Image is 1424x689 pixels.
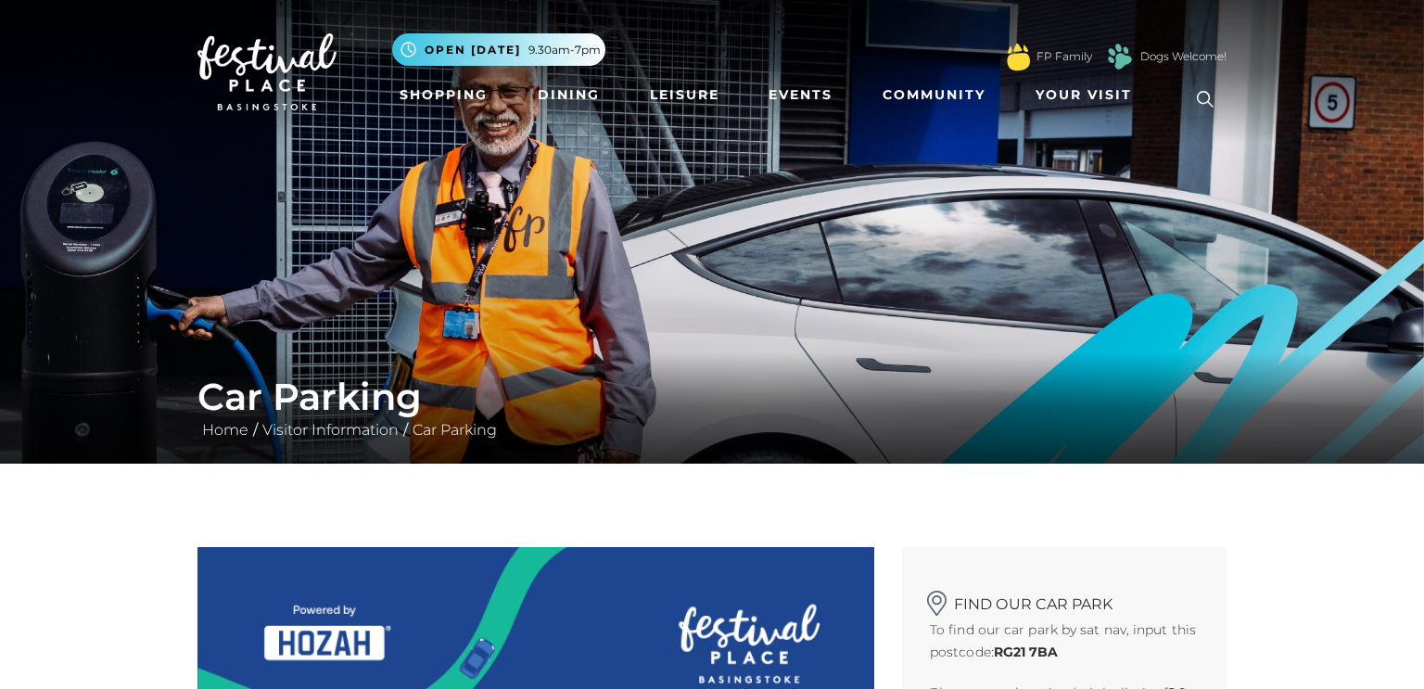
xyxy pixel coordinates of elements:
[642,78,727,112] a: Leisure
[528,42,601,58] span: 9.30am-7pm
[761,78,840,112] a: Events
[197,421,253,439] a: Home
[392,78,495,112] a: Shopping
[930,584,1199,613] h2: Find our car park
[875,78,993,112] a: Community
[1036,85,1132,105] span: Your Visit
[530,78,607,112] a: Dining
[392,33,605,66] button: Open [DATE] 9.30am-7pm
[1028,78,1149,112] a: Your Visit
[258,421,403,439] a: Visitor Information
[197,33,337,111] img: Festival Place Logo
[184,375,1240,441] div: / /
[1140,48,1227,65] a: Dogs Welcome!
[994,644,1059,660] strong: RG21 7BA
[930,619,1199,663] p: To find our car park by sat nav, input this postcode:
[408,421,502,439] a: Car Parking
[197,375,1227,419] h1: Car Parking
[425,42,521,58] span: Open [DATE]
[1036,48,1092,65] a: FP Family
